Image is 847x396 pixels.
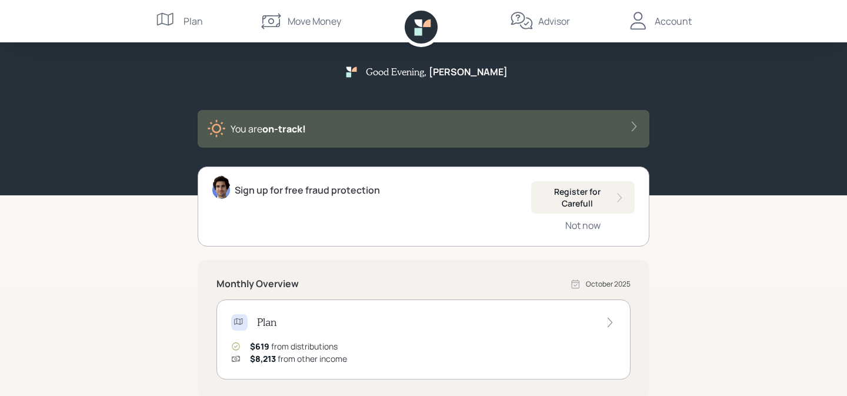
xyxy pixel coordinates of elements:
span: on‑track! [262,122,306,135]
span: $8,213 [250,353,276,364]
img: harrison-schaefer-headshot-2.png [212,175,230,199]
h5: Monthly Overview [216,278,299,289]
div: from other income [250,352,347,365]
div: Sign up for free fraud protection [235,183,380,197]
div: Plan [184,14,203,28]
img: sunny-XHVQM73Q.digested.png [207,119,226,138]
h5: Good Evening , [366,66,426,77]
div: from distributions [250,340,338,352]
span: $619 [250,341,269,352]
div: Account [655,14,692,28]
h4: Plan [257,316,276,329]
div: Not now [565,219,601,232]
h5: [PERSON_NAME] [429,66,508,78]
div: Advisor [538,14,570,28]
div: You are [231,122,306,136]
div: Register for Carefull [541,186,625,209]
div: Move Money [288,14,341,28]
button: Register for Carefull [531,181,635,214]
div: October 2025 [586,279,631,289]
